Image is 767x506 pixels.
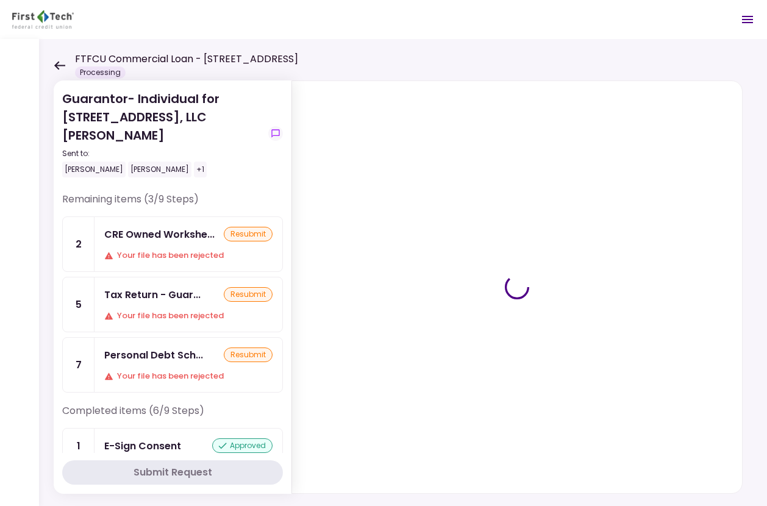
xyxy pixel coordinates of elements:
div: Remaining items (3/9 Steps) [62,192,283,216]
div: resubmit [224,287,273,302]
div: Your file has been rejected [104,249,273,262]
div: [PERSON_NAME] [128,162,191,177]
div: 1 [63,429,95,463]
div: Personal Debt Schedule [104,347,203,363]
div: E-Sign Consent [104,438,181,454]
div: Tax Return - Guarantor [104,287,201,302]
div: Your file has been rejected [104,370,273,382]
div: 7 [63,338,95,392]
div: approved [212,438,273,453]
div: Your file has been rejected [104,310,273,322]
div: Processing [75,66,126,79]
a: 7Personal Debt ScheduleresubmitYour file has been rejected [62,337,283,393]
div: Submit Request [134,465,212,480]
button: Submit Request [62,460,283,485]
h1: FTFCU Commercial Loan - [STREET_ADDRESS] [75,52,298,66]
div: 2 [63,217,95,271]
div: Completed items (6/9 Steps) [62,404,283,428]
a: 2CRE Owned WorksheetresubmitYour file has been rejected [62,216,283,272]
div: Sent to: [62,148,263,159]
div: resubmit [224,227,273,241]
a: 5Tax Return - GuarantorresubmitYour file has been rejected [62,277,283,332]
button: Open menu [733,5,762,34]
a: 1E-Sign Consentapproved [62,428,283,464]
div: +1 [194,162,207,177]
div: Guarantor- Individual for [STREET_ADDRESS], LLC [PERSON_NAME] [62,90,263,177]
div: resubmit [224,347,273,362]
div: CRE Owned Worksheet [104,227,215,242]
div: [PERSON_NAME] [62,162,126,177]
img: Partner icon [12,10,74,29]
div: 5 [63,277,95,332]
button: show-messages [268,126,283,141]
